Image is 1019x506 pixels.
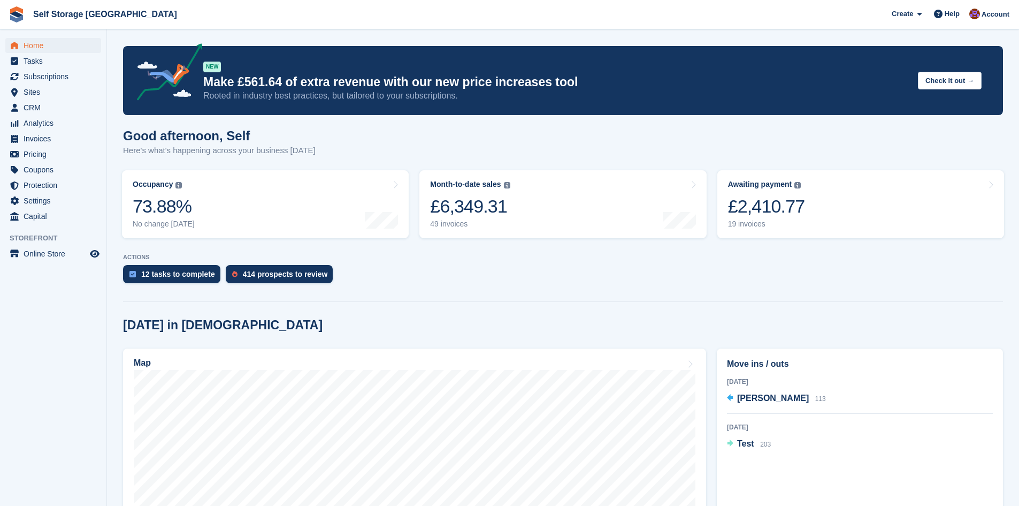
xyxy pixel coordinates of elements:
[794,182,801,188] img: icon-info-grey-7440780725fd019a000dd9b08b2336e03edf1995a4989e88bcd33f0948082b44.svg
[5,162,101,177] a: menu
[728,180,792,189] div: Awaiting payment
[918,72,982,89] button: Check it out →
[232,271,237,277] img: prospect-51fa495bee0391a8d652442698ab0144808aea92771e9ea1ae160a38d050c398.svg
[5,193,101,208] a: menu
[123,254,1003,261] p: ACTIONS
[760,441,771,448] span: 203
[123,318,323,333] h2: [DATE] in [DEMOGRAPHIC_DATA]
[727,392,826,406] a: [PERSON_NAME] 113
[24,69,88,84] span: Subscriptions
[728,220,805,229] div: 19 invoices
[5,100,101,115] a: menu
[5,147,101,162] a: menu
[5,131,101,146] a: menu
[243,270,328,278] div: 414 prospects to review
[945,9,960,19] span: Help
[24,193,88,208] span: Settings
[892,9,913,19] span: Create
[24,131,88,146] span: Invoices
[24,147,88,162] span: Pricing
[504,182,510,188] img: icon-info-grey-7440780725fd019a000dd9b08b2336e03edf1995a4989e88bcd33f0948082b44.svg
[727,377,993,387] div: [DATE]
[5,38,101,53] a: menu
[430,220,510,229] div: 49 invoices
[430,180,501,189] div: Month-to-date sales
[9,6,25,22] img: stora-icon-8386f47178a22dfd0bd8f6a31ec36ba5ce8667c1dd55bd0f319d3a0aa187defe.svg
[815,395,826,403] span: 113
[128,43,203,104] img: price-adjustments-announcement-icon-8257ccfd72463d97f412b2fc003d46551f7dbcb40ab6d574587a9cd5c0d94...
[24,178,88,193] span: Protection
[5,209,101,224] a: menu
[88,247,101,260] a: Preview store
[727,437,771,451] a: Test 203
[5,54,101,69] a: menu
[24,100,88,115] span: CRM
[24,209,88,224] span: Capital
[5,116,101,131] a: menu
[5,246,101,261] a: menu
[134,358,151,368] h2: Map
[175,182,182,188] img: icon-info-grey-7440780725fd019a000dd9b08b2336e03edf1995a4989e88bcd33f0948082b44.svg
[122,170,409,238] a: Occupancy 73.88% No change [DATE]
[123,265,226,289] a: 12 tasks to complete
[203,62,221,72] div: NEW
[419,170,706,238] a: Month-to-date sales £6,349.31 49 invoices
[24,116,88,131] span: Analytics
[727,422,993,432] div: [DATE]
[203,74,909,90] p: Make £561.64 of extra revenue with our new price increases tool
[141,270,215,278] div: 12 tasks to complete
[24,162,88,177] span: Coupons
[133,195,195,217] div: 73.88%
[5,69,101,84] a: menu
[737,394,809,403] span: [PERSON_NAME]
[29,5,181,23] a: Self Storage [GEOGRAPHIC_DATA]
[24,246,88,261] span: Online Store
[430,195,510,217] div: £6,349.31
[24,85,88,100] span: Sites
[5,85,101,100] a: menu
[226,265,339,289] a: 414 prospects to review
[133,220,195,229] div: No change [DATE]
[727,358,993,371] h2: Move ins / outs
[133,180,173,189] div: Occupancy
[10,233,106,244] span: Storefront
[982,9,1009,20] span: Account
[728,195,805,217] div: £2,410.77
[24,38,88,53] span: Home
[123,129,316,143] h1: Good afternoon, Self
[737,439,754,448] span: Test
[203,90,909,102] p: Rooted in industry best practices, but tailored to your subscriptions.
[5,178,101,193] a: menu
[969,9,980,19] img: Self Storage Assistant
[123,145,316,157] p: Here's what's happening across your business [DATE]
[717,170,1004,238] a: Awaiting payment £2,410.77 19 invoices
[129,271,136,277] img: task-75834270c22a3079a89374b754ae025e5fb1db73e45f91037f5363f120a921f8.svg
[24,54,88,69] span: Tasks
